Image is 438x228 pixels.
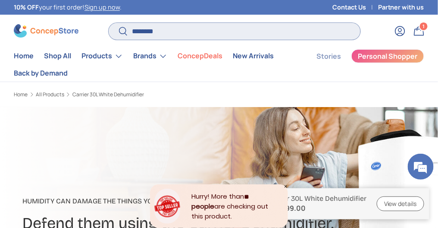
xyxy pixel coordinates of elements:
nav: Secondary [296,47,424,82]
a: View details [377,196,424,212]
strong: ₱16,999.00 [267,203,366,213]
strong: 10% OFF [14,3,39,11]
p: Humidity can damage the things you love. [22,196,334,206]
a: Home [14,92,28,97]
nav: Primary [14,47,296,82]
p: Carrier 30L White Dehumidifier [267,194,366,203]
div: Close [284,184,288,189]
nav: Breadcrumbs [14,91,232,98]
a: Back by Demand [14,65,68,82]
a: All Products [36,92,64,97]
a: Home [14,47,34,64]
img: ConcepStore [14,24,78,38]
a: Carrier 30L White Dehumidifier [72,92,144,97]
a: Shop All [44,47,71,64]
a: Sign up now [84,3,120,11]
summary: Products [76,47,128,65]
span: Personal Shopper [358,53,418,60]
p: your first order! . [14,3,122,12]
a: ConcepDeals [178,47,222,64]
a: Contact Us [332,3,378,12]
span: 1 [423,23,425,29]
summary: Brands [128,47,172,65]
a: Partner with us [378,3,424,12]
a: Stories [316,48,341,65]
a: New Arrivals [233,47,274,64]
a: Personal Shopper [351,49,424,63]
